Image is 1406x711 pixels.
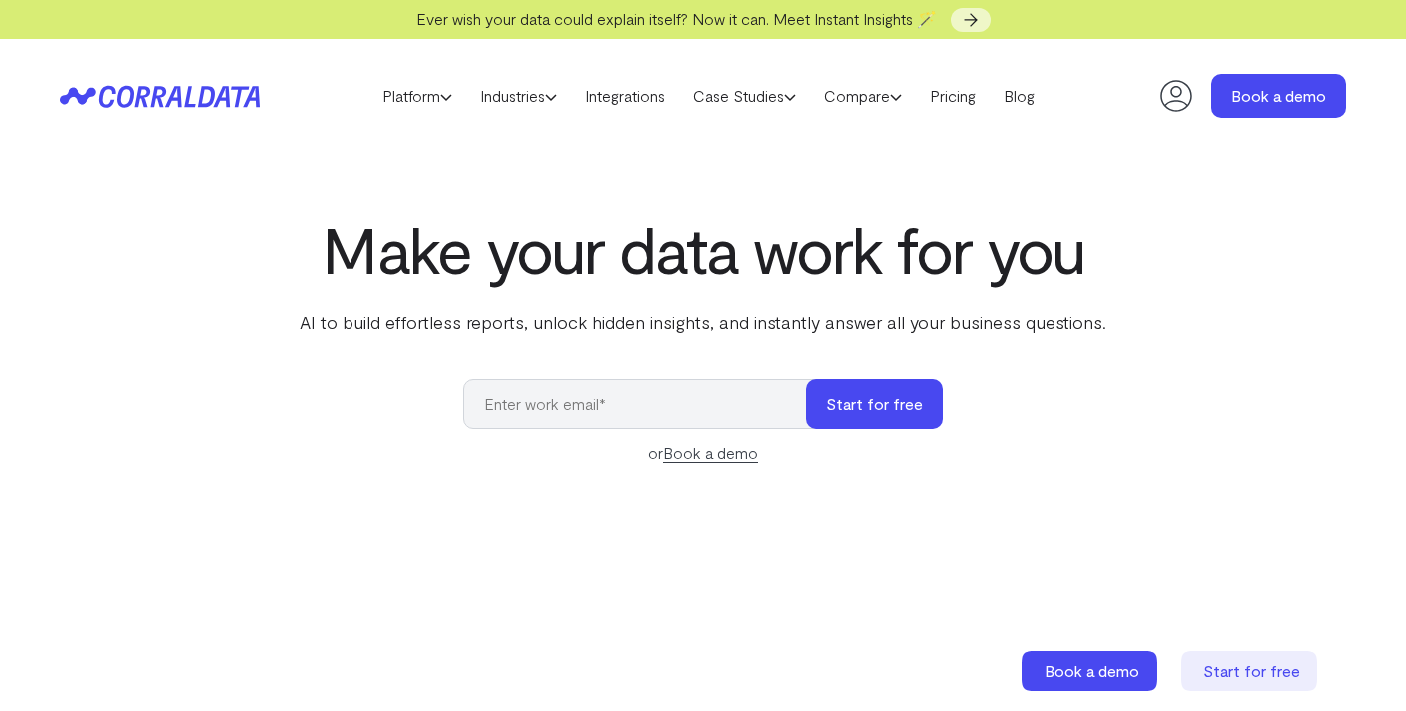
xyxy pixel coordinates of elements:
[1203,661,1300,680] span: Start for free
[810,81,916,111] a: Compare
[1211,74,1346,118] a: Book a demo
[463,441,943,465] div: or
[679,81,810,111] a: Case Studies
[806,379,943,429] button: Start for free
[1181,651,1321,691] a: Start for free
[916,81,990,111] a: Pricing
[663,443,758,463] a: Book a demo
[368,81,466,111] a: Platform
[296,309,1110,335] p: AI to build effortless reports, unlock hidden insights, and instantly answer all your business qu...
[1045,661,1139,680] span: Book a demo
[1022,651,1161,691] a: Book a demo
[463,379,826,429] input: Enter work email*
[990,81,1049,111] a: Blog
[416,9,937,28] span: Ever wish your data could explain itself? Now it can. Meet Instant Insights 🪄
[466,81,571,111] a: Industries
[571,81,679,111] a: Integrations
[296,213,1110,285] h1: Make your data work for you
